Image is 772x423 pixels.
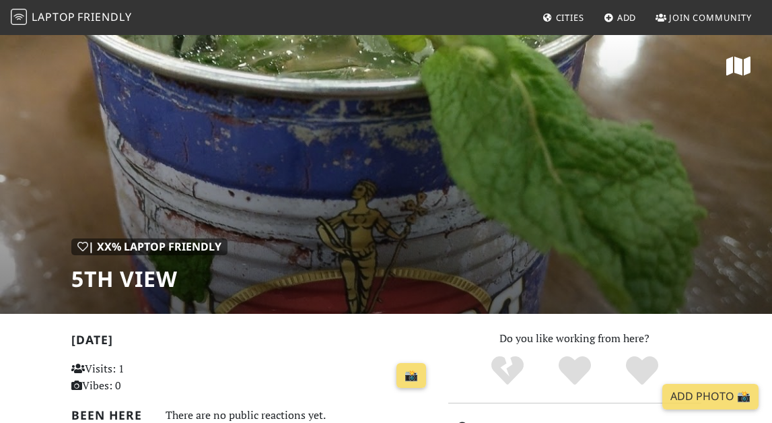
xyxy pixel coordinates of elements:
[608,354,676,388] div: Definitely!
[71,266,227,292] h1: 5th View
[71,238,227,256] div: | XX% Laptop Friendly
[537,5,590,30] a: Cities
[77,9,131,24] span: Friendly
[474,354,541,388] div: No
[396,363,426,389] a: 📸
[541,354,608,388] div: Yes
[11,6,132,30] a: LaptopFriendly LaptopFriendly
[32,9,75,24] span: Laptop
[669,11,752,24] span: Join Community
[662,384,759,410] a: Add Photo 📸
[617,11,637,24] span: Add
[11,9,27,25] img: LaptopFriendly
[598,5,642,30] a: Add
[71,333,432,352] h2: [DATE]
[650,5,757,30] a: Join Community
[71,360,181,395] p: Visits: 1 Vibes: 0
[71,408,149,422] h2: Been here
[448,330,701,348] p: Do you like working from here?
[556,11,584,24] span: Cities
